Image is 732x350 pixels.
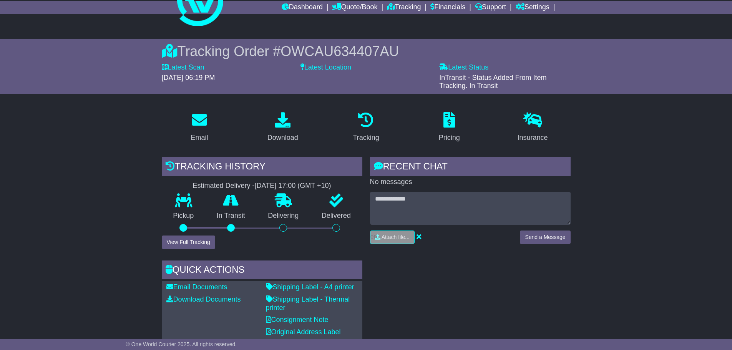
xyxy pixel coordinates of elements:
a: Dashboard [282,1,323,14]
a: Quote/Book [332,1,377,14]
a: Support [475,1,506,14]
span: OWCAU634407AU [281,43,399,59]
button: View Full Tracking [162,236,215,249]
a: Tracking [387,1,421,14]
p: Pickup [162,212,206,220]
a: Financials [430,1,465,14]
div: Tracking Order # [162,43,571,60]
a: Shipping Label - A4 printer [266,283,354,291]
div: Pricing [439,133,460,143]
a: Shipping Label - Thermal printer [266,295,350,312]
p: Delivering [257,212,310,220]
a: Email Documents [166,283,227,291]
p: In Transit [205,212,257,220]
div: Download [267,133,298,143]
a: Insurance [513,109,553,146]
a: Consignment Note [266,316,329,323]
p: Delivered [310,212,362,220]
a: Original Address Label [266,328,341,336]
div: Quick Actions [162,260,362,281]
a: Download [262,109,303,146]
a: Settings [516,1,549,14]
div: Insurance [518,133,548,143]
div: Estimated Delivery - [162,182,362,190]
div: [DATE] 17:00 (GMT +10) [255,182,331,190]
a: Pricing [434,109,465,146]
label: Latest Location [300,63,351,72]
div: Email [191,133,208,143]
p: No messages [370,178,571,186]
a: Tracking [348,109,384,146]
span: © One World Courier 2025. All rights reserved. [126,341,237,347]
button: Send a Message [520,231,570,244]
div: Tracking history [162,157,362,178]
span: [DATE] 06:19 PM [162,74,215,81]
label: Latest Scan [162,63,204,72]
a: Download Documents [166,295,241,303]
a: Email [186,109,213,146]
div: Tracking [353,133,379,143]
span: InTransit - Status Added From Item Tracking. In Transit [439,74,546,90]
div: RECENT CHAT [370,157,571,178]
label: Latest Status [439,63,488,72]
